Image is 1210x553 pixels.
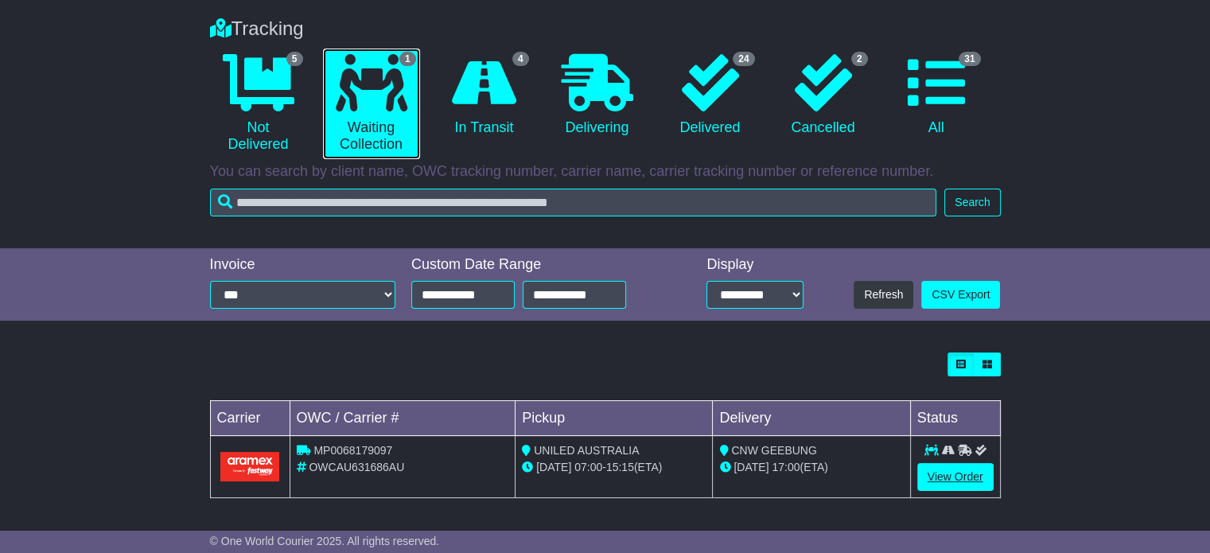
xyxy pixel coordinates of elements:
a: 31 All [888,49,985,142]
div: Display [706,256,803,274]
span: [DATE] [733,461,768,473]
td: Pickup [516,401,713,436]
a: 5 Not Delivered [210,49,307,159]
span: CNW GEEBUNG [731,444,816,457]
span: UNILED AUSTRALIA [534,444,639,457]
div: Invoice [210,256,396,274]
a: 1 Waiting Collection [323,49,420,159]
a: 4 In Transit [436,49,533,142]
span: 31 [959,52,980,66]
td: Status [910,401,1000,436]
span: 4 [512,52,529,66]
span: 17:00 [772,461,800,473]
button: Refresh [854,281,913,309]
span: OWCAU631686AU [309,461,404,473]
a: 2 Cancelled [775,49,872,142]
span: 2 [851,52,868,66]
a: View Order [917,463,994,491]
div: - (ETA) [522,459,706,476]
span: 24 [733,52,754,66]
span: 5 [286,52,303,66]
td: Delivery [713,401,910,436]
a: CSV Export [921,281,1000,309]
span: © One World Courier 2025. All rights reserved. [210,535,440,547]
span: [DATE] [536,461,571,473]
a: 24 Delivered [662,49,759,142]
span: 07:00 [574,461,602,473]
div: Custom Date Range [411,256,664,274]
span: 15:15 [606,461,634,473]
td: Carrier [210,401,290,436]
img: Aramex.png [220,452,280,481]
span: MP0068179097 [313,444,392,457]
div: Tracking [202,18,1009,41]
div: (ETA) [719,459,903,476]
td: OWC / Carrier # [290,401,516,436]
button: Search [944,189,1000,216]
a: Delivering [549,49,646,142]
p: You can search by client name, OWC tracking number, carrier name, carrier tracking number or refe... [210,163,1001,181]
span: 1 [399,52,416,66]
